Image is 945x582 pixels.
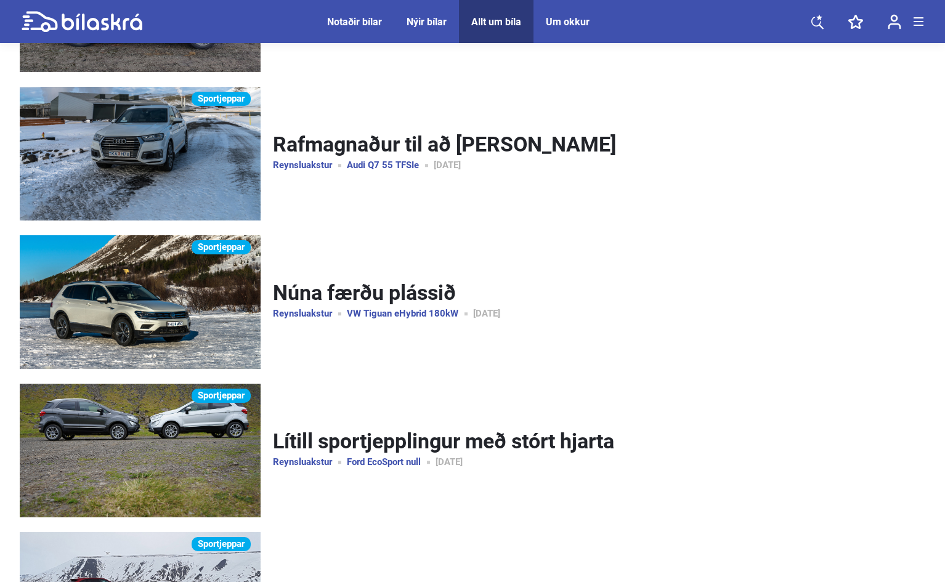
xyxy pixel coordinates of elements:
[888,14,901,30] img: user-login.svg
[20,384,261,517] a: Sportjeppar
[407,16,447,28] a: Nýir bílar
[546,16,590,28] a: Um okkur
[347,161,434,170] a: Audi Q7 55 TFSIe
[273,134,641,156] a: Rafmagnaður til að [PERSON_NAME]
[434,161,476,170] span: [DATE]
[273,282,641,304] a: Núna færðu plássið
[192,92,251,106] a: Sportjeppar
[192,240,251,254] a: Sportjeppar
[327,16,382,28] a: Notaðir bílar
[471,16,521,28] a: Allt um bíla
[273,430,641,453] a: Lítill sportjepplingur með stórt hjarta
[473,309,515,318] span: [DATE]
[273,309,347,318] a: Reynsluakstur
[436,458,477,467] span: [DATE]
[20,87,261,220] a: Sportjeppar
[192,537,251,551] a: Sportjeppar
[192,389,251,403] a: Sportjeppar
[273,458,347,467] a: Reynsluakstur
[273,161,347,170] a: Reynsluakstur
[20,235,261,369] a: Sportjeppar
[347,309,473,318] a: VW Tiguan eHybrid 180kW
[347,458,436,467] a: Ford EcoSport null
